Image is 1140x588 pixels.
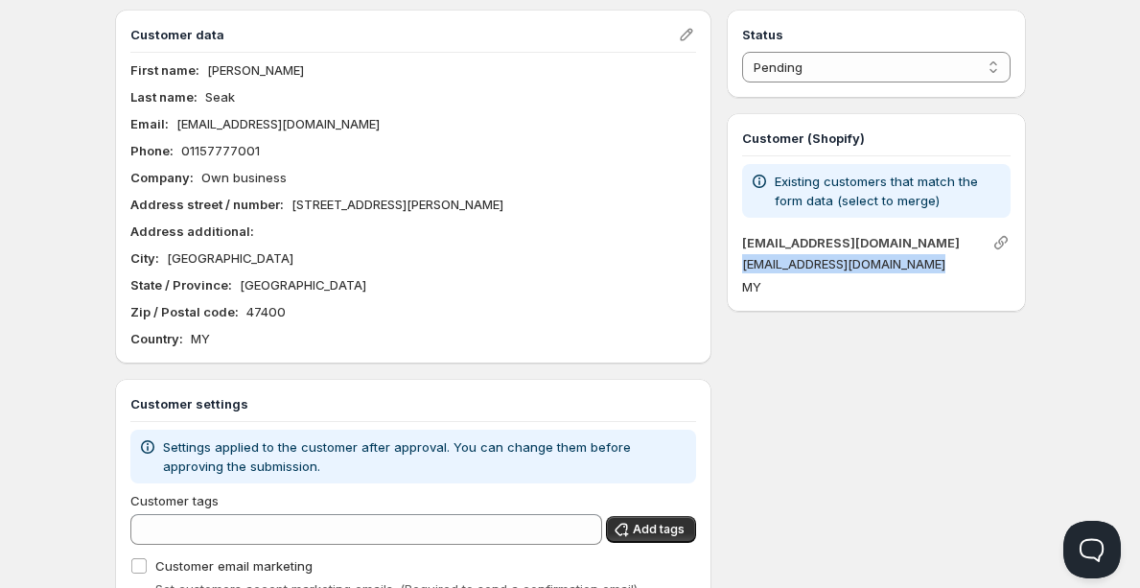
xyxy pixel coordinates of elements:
[742,235,960,250] a: [EMAIL_ADDRESS][DOMAIN_NAME]
[176,114,380,133] p: [EMAIL_ADDRESS][DOMAIN_NAME]
[191,329,210,348] p: MY
[130,250,159,266] b: City :
[246,302,286,321] p: 47400
[130,331,183,346] b: Country :
[155,558,313,574] span: Customer email marketing
[633,522,685,537] span: Add tags
[130,143,174,158] b: Phone :
[130,223,254,239] b: Address additional :
[291,195,503,214] p: [STREET_ADDRESS][PERSON_NAME]
[742,254,1010,273] p: [EMAIL_ADDRESS][DOMAIN_NAME]
[130,25,678,44] h3: Customer data
[742,279,761,294] span: MY
[240,275,366,294] p: [GEOGRAPHIC_DATA]
[130,197,284,212] b: Address street / number :
[130,277,232,293] b: State / Province :
[167,248,293,268] p: [GEOGRAPHIC_DATA]
[742,129,1010,148] h3: Customer (Shopify)
[130,116,169,131] b: Email :
[775,172,1002,210] p: Existing customers that match the form data (select to merge)
[673,21,700,48] button: Edit
[205,87,235,106] p: Seak
[181,141,260,160] p: 01157777001
[742,25,1010,44] h3: Status
[130,170,194,185] b: Company :
[201,168,287,187] p: Own business
[130,304,239,319] b: Zip / Postal code :
[130,62,199,78] b: First name :
[988,229,1014,256] button: Link
[606,516,696,543] button: Add tags
[207,60,304,80] p: [PERSON_NAME]
[1063,521,1121,578] iframe: Help Scout Beacon - Open
[130,493,219,508] span: Customer tags
[130,394,697,413] h3: Customer settings
[163,437,689,476] p: Settings applied to the customer after approval. You can change them before approving the submiss...
[130,89,198,105] b: Last name :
